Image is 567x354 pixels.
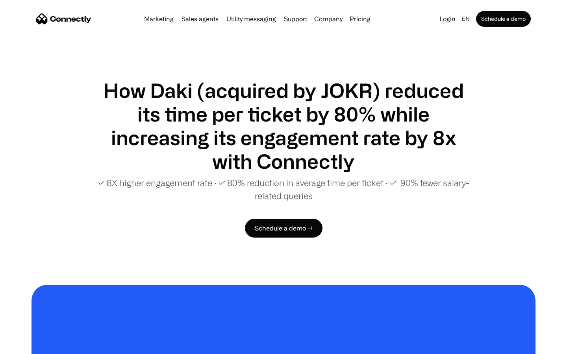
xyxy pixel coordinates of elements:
[16,340,47,351] ul: Language list
[245,219,322,238] a: Schedule a demo →
[94,176,472,202] p: ✓ 8X higher engagement rate ∙ ✓ 80% reduction in average time per ticket ∙ ✓ 90% fewer salary-rel...
[476,11,531,27] a: Schedule a demo
[462,13,470,24] div: en
[314,13,343,24] div: Company
[346,16,374,22] a: Pricing
[178,16,222,22] a: Sales agents
[8,339,47,351] aside: Language selected: English
[436,13,459,24] a: Login
[94,79,472,173] h1: How Daki (acquired by JOKR) reduced its time per ticket by 80% while increasing its engagement ra...
[223,16,279,22] a: Utility messaging
[281,16,310,22] a: Support
[141,16,177,22] a: Marketing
